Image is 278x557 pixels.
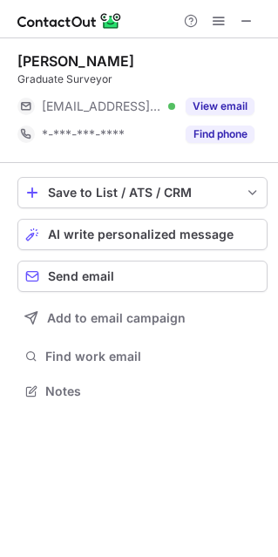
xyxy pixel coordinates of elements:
[45,384,261,399] span: Notes
[17,261,268,292] button: Send email
[17,302,268,334] button: Add to email campaign
[48,186,237,200] div: Save to List / ATS / CRM
[17,10,122,31] img: ContactOut v5.3.10
[48,269,114,283] span: Send email
[48,228,234,241] span: AI write personalized message
[47,311,186,325] span: Add to email campaign
[186,126,254,143] button: Reveal Button
[45,349,261,364] span: Find work email
[42,98,162,114] span: [EMAIL_ADDRESS][DOMAIN_NAME]
[17,177,268,208] button: save-profile-one-click
[17,344,268,369] button: Find work email
[17,71,268,87] div: Graduate Surveyor
[17,219,268,250] button: AI write personalized message
[186,98,254,115] button: Reveal Button
[17,379,268,404] button: Notes
[17,52,134,70] div: [PERSON_NAME]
